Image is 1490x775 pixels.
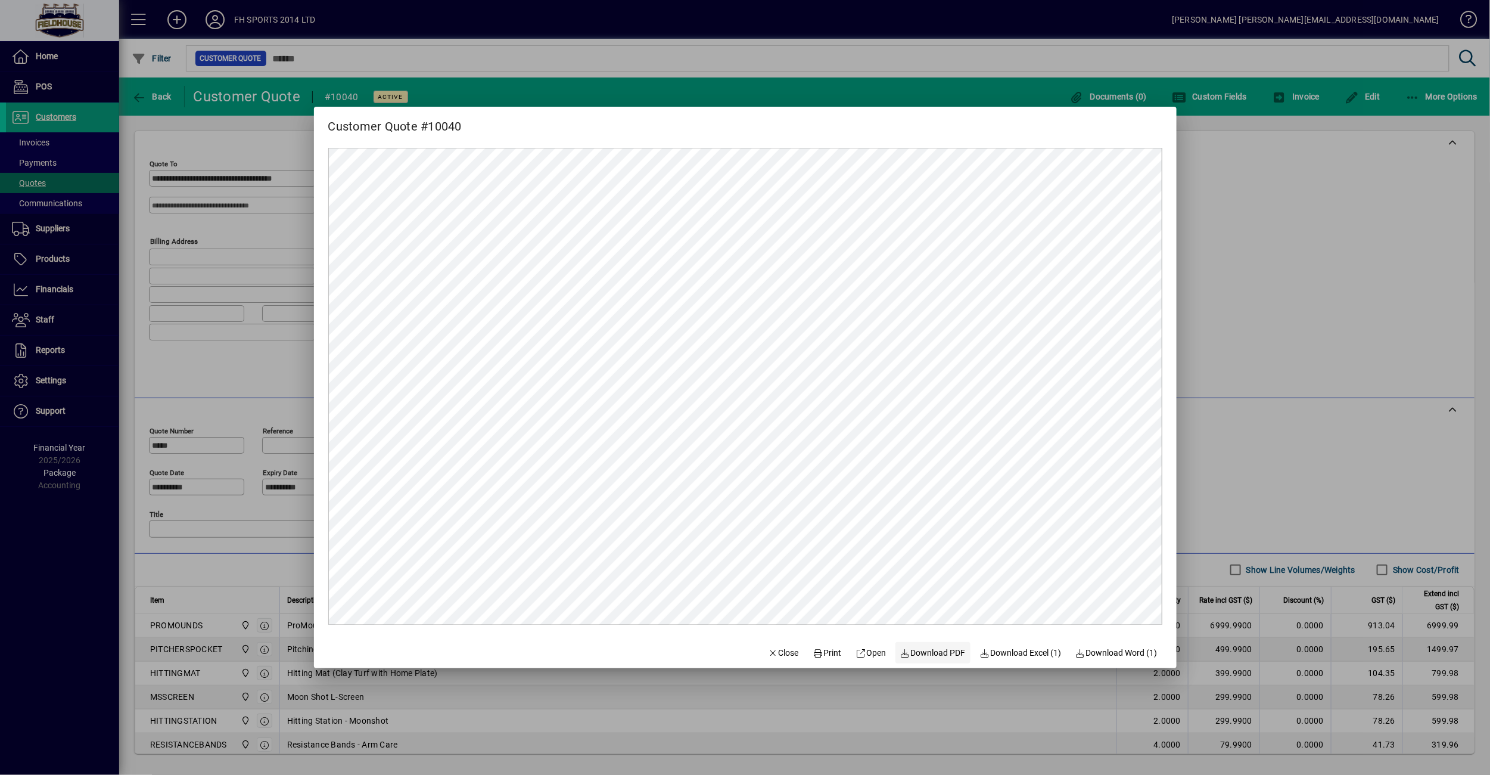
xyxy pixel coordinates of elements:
[975,642,1066,664] button: Download Excel (1)
[768,647,799,659] span: Close
[813,647,842,659] span: Print
[314,107,476,136] h2: Customer Quote #10040
[763,642,804,664] button: Close
[900,647,966,659] span: Download PDF
[1075,647,1158,659] span: Download Word (1)
[895,642,970,664] a: Download PDF
[856,647,886,659] span: Open
[1071,642,1162,664] button: Download Word (1)
[980,647,1062,659] span: Download Excel (1)
[851,642,891,664] a: Open
[808,642,847,664] button: Print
